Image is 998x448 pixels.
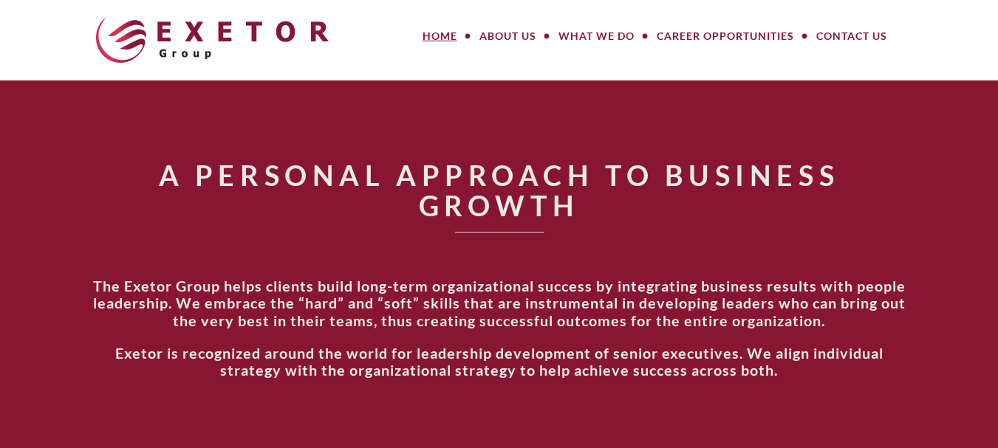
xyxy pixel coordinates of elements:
[96,17,329,63] img: The Exetor Group
[805,21,898,51] a: Contact Us
[115,344,883,379] strong: Exetor is recognized around the world for leadership development of senior executives. We align i...
[89,160,909,221] h1: A Personal Approach to Business Growth
[646,21,805,51] a: Career Opportunities
[547,21,646,51] a: What We Do
[93,277,906,330] strong: The Exetor Group helps clients build long-term organizational success by integrating business res...
[411,21,468,51] a: Home
[468,21,547,51] a: About Us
